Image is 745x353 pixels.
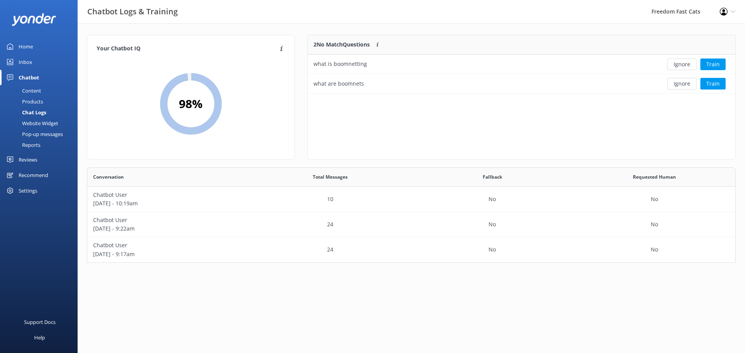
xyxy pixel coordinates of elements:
div: Home [19,39,33,54]
p: Chatbot User [93,241,244,250]
div: row [308,74,735,93]
h4: Your Chatbot IQ [97,45,278,53]
p: No [489,220,496,229]
span: Fallback [483,173,502,181]
div: Settings [19,183,37,198]
p: No [651,195,658,203]
div: what are boomnets [314,79,364,88]
a: Content [5,85,78,96]
p: 2 No Match Questions [314,40,370,49]
p: Chatbot User [93,216,244,224]
a: Chat Logs [5,107,78,118]
div: Chat Logs [5,107,46,118]
div: Chatbot [19,70,39,85]
p: 24 [327,245,333,254]
div: row [308,55,735,74]
a: Reports [5,139,78,150]
div: Content [5,85,41,96]
div: Recommend [19,167,48,183]
h3: Chatbot Logs & Training [87,5,178,18]
div: Reviews [19,152,37,167]
span: Total Messages [313,173,348,181]
p: [DATE] - 9:22am [93,224,244,233]
a: Products [5,96,78,107]
p: No [651,220,658,229]
a: Pop-up messages [5,129,78,139]
img: yonder-white-logo.png [12,13,56,26]
div: Website Widget [5,118,58,129]
div: Pop-up messages [5,129,63,139]
p: No [489,245,496,254]
p: [DATE] - 10:19am [93,199,244,208]
div: what is boomnetting [314,60,367,68]
div: row [87,187,736,212]
button: Ignore [667,59,696,70]
p: 24 [327,220,333,229]
button: Train [700,59,726,70]
button: Ignore [667,78,696,90]
div: Inbox [19,54,32,70]
div: grid [87,187,736,262]
p: 10 [327,195,333,203]
p: [DATE] - 9:17am [93,250,244,258]
div: row [87,237,736,262]
div: grid [308,55,735,93]
div: Reports [5,139,40,150]
button: Train [700,78,726,90]
span: Conversation [93,173,124,181]
div: Support Docs [24,314,55,330]
h2: 98 % [179,95,203,113]
p: No [651,245,658,254]
div: row [87,212,736,237]
div: Products [5,96,43,107]
a: Website Widget [5,118,78,129]
span: Requested Human [633,173,676,181]
div: Help [34,330,45,345]
p: Chatbot User [93,191,244,199]
p: No [489,195,496,203]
